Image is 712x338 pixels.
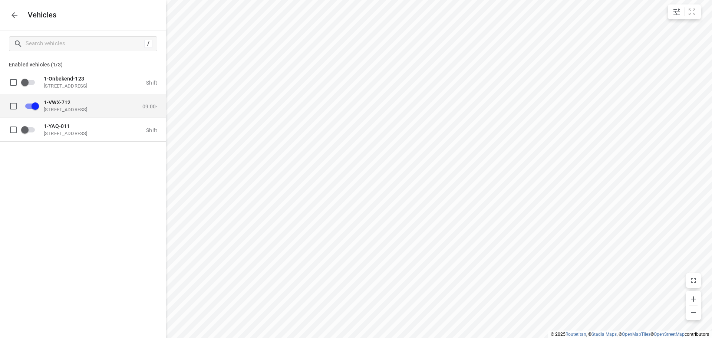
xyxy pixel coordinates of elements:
[669,4,684,19] button: Map settings
[44,123,70,129] span: 1-YAQ-011
[591,332,617,337] a: Stadia Maps
[668,4,701,19] div: small contained button group
[142,103,157,109] p: 09:00-
[44,99,70,105] span: 1-VWX-712
[146,127,157,133] p: Shift
[21,75,39,89] span: Enable
[21,122,39,137] span: Enable
[622,332,650,337] a: OpenMapTiles
[44,106,118,112] p: [STREET_ADDRESS]
[44,130,118,136] p: [STREET_ADDRESS]
[551,332,709,337] li: © 2025 , © , © © contributors
[146,79,157,85] p: Shift
[44,75,84,81] span: 1-Onbekend-123
[26,38,144,49] input: Search vehicles
[144,40,152,48] div: /
[22,11,57,19] p: Vehicles
[44,83,118,89] p: [STREET_ADDRESS]
[566,332,586,337] a: Routetitan
[654,332,685,337] a: OpenStreetMap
